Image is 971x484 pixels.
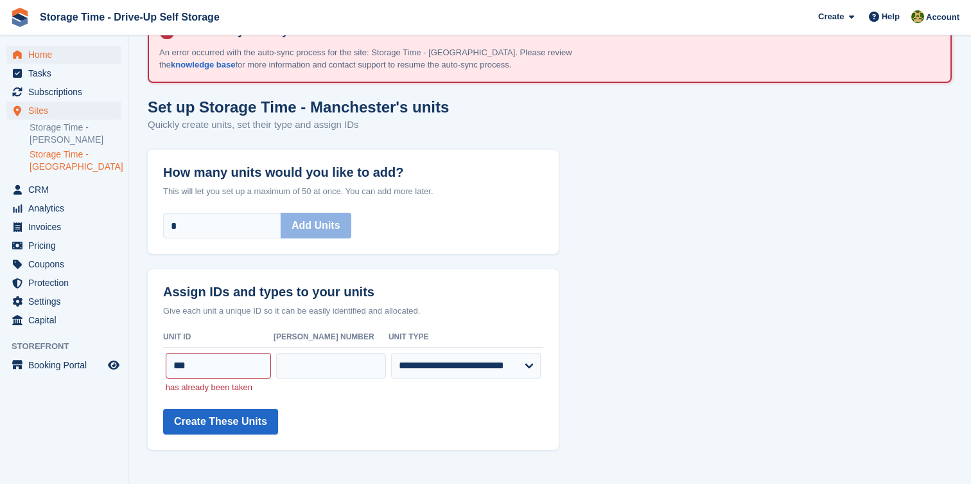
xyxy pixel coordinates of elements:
[28,311,105,329] span: Capital
[389,327,543,348] th: Unit Type
[28,356,105,374] span: Booking Portal
[28,64,105,82] span: Tasks
[6,356,121,374] a: menu
[6,199,121,217] a: menu
[166,381,271,394] p: has already been taken
[28,218,105,236] span: Invoices
[28,255,105,273] span: Coupons
[6,218,121,236] a: menu
[28,83,105,101] span: Subscriptions
[28,181,105,199] span: CRM
[6,292,121,310] a: menu
[6,311,121,329] a: menu
[882,10,900,23] span: Help
[28,292,105,310] span: Settings
[28,199,105,217] span: Analytics
[926,11,959,24] span: Account
[818,10,844,23] span: Create
[159,46,609,71] p: An error occurred with the auto-sync process for the site: Storage Time - [GEOGRAPHIC_DATA]. Plea...
[28,237,105,255] span: Pricing
[163,327,274,348] th: Unit ID
[163,409,278,435] button: Create These Units
[106,357,121,373] a: Preview store
[30,121,121,146] a: Storage Time - [PERSON_NAME]
[163,305,543,318] p: Give each unit a unique ID so it can be easily identified and allocated.
[35,6,225,28] a: Storage Time - Drive-Up Self Storage
[6,255,121,273] a: menu
[28,46,105,64] span: Home
[281,213,351,238] button: Add Units
[148,98,449,116] h1: Set up Storage Time - Manchester's units
[28,274,105,292] span: Protection
[12,340,128,353] span: Storefront
[6,274,121,292] a: menu
[163,150,543,180] label: How many units would you like to add?
[30,148,121,173] a: Storage Time - [GEOGRAPHIC_DATA]
[6,83,121,101] a: menu
[10,8,30,27] img: stora-icon-8386f47178a22dfd0bd8f6a31ec36ba5ce8667c1dd55bd0f319d3a0aa187defe.svg
[6,181,121,199] a: menu
[6,237,121,255] a: menu
[171,60,235,69] a: knowledge base
[6,46,121,64] a: menu
[911,10,924,23] img: Zain Sarwar
[6,102,121,120] a: menu
[28,102,105,120] span: Sites
[6,64,121,82] a: menu
[163,285,374,300] strong: Assign IDs and types to your units
[148,118,449,132] p: Quickly create units, set their type and assign IDs
[163,185,543,198] p: This will let you set up a maximum of 50 at once. You can add more later.
[274,327,389,348] th: [PERSON_NAME] Number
